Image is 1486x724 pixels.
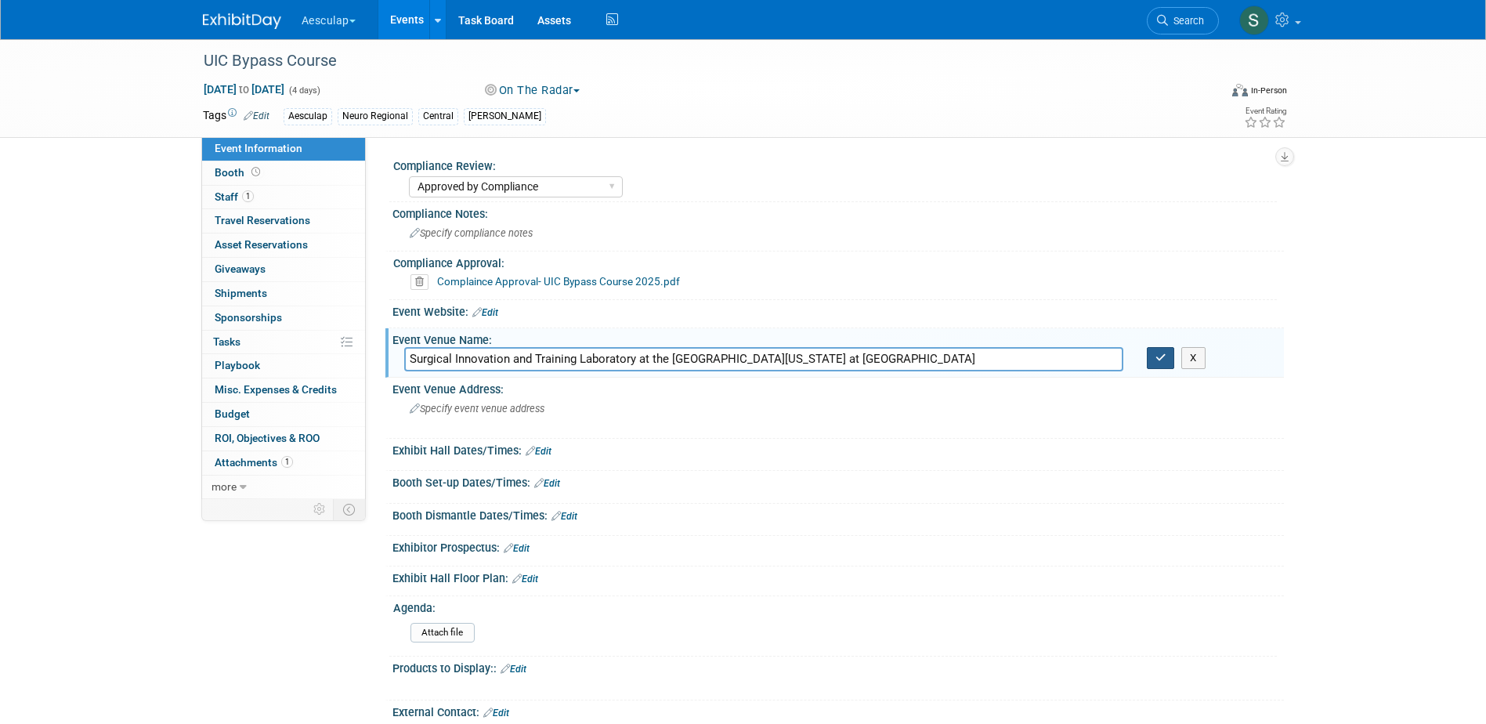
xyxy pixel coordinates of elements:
[392,504,1284,524] div: Booth Dismantle Dates/Times:
[215,383,337,396] span: Misc. Expenses & Credits
[1244,107,1286,115] div: Event Rating
[215,142,302,154] span: Event Information
[1168,15,1204,27] span: Search
[215,456,293,469] span: Attachments
[202,161,365,185] a: Booth
[203,82,285,96] span: [DATE] [DATE]
[1181,347,1206,369] button: X
[213,335,240,348] span: Tasks
[215,214,310,226] span: Travel Reservations
[392,300,1284,320] div: Event Website:
[393,596,1277,616] div: Agenda:
[215,166,263,179] span: Booth
[392,439,1284,459] div: Exhibit Hall Dates/Times:
[215,359,260,371] span: Playbook
[504,543,530,554] a: Edit
[306,499,334,519] td: Personalize Event Tab Strip
[418,108,458,125] div: Central
[479,82,586,99] button: On The Radar
[393,154,1277,174] div: Compliance Review:
[202,282,365,306] a: Shipments
[215,432,320,444] span: ROI, Objectives & ROO
[202,233,365,257] a: Asset Reservations
[392,536,1284,556] div: Exhibitor Prospectus:
[483,708,509,719] a: Edit
[410,227,533,239] span: Specify compliance notes
[392,657,1284,677] div: Products to Display::
[202,451,365,475] a: Attachments1
[392,328,1284,348] div: Event Venue Name:
[202,306,365,330] a: Sponsorships
[287,85,320,96] span: (4 days)
[526,446,551,457] a: Edit
[203,107,269,125] td: Tags
[198,47,1195,75] div: UIC Bypass Course
[501,664,526,675] a: Edit
[472,307,498,318] a: Edit
[215,262,266,275] span: Giveaways
[392,700,1284,721] div: External Contact:
[215,190,254,203] span: Staff
[551,511,577,522] a: Edit
[248,166,263,178] span: Booth not reserved yet
[215,407,250,420] span: Budget
[202,258,365,281] a: Giveaways
[392,471,1284,491] div: Booth Set-up Dates/Times:
[1250,85,1287,96] div: In-Person
[202,331,365,354] a: Tasks
[392,202,1284,222] div: Compliance Notes:
[338,108,413,125] div: Neuro Regional
[1239,5,1269,35] img: Sara Hurson
[202,354,365,378] a: Playbook
[202,476,365,499] a: more
[237,83,251,96] span: to
[244,110,269,121] a: Edit
[437,275,680,288] a: Complaince Approval- UIC Bypass Course 2025.pdf
[512,574,538,585] a: Edit
[215,311,282,324] span: Sponsorships
[202,378,365,402] a: Misc. Expenses & Credits
[212,480,237,493] span: more
[392,567,1284,587] div: Exhibit Hall Floor Plan:
[410,403,544,414] span: Specify event venue address
[1147,7,1219,34] a: Search
[393,252,1277,271] div: Compliance Approval:
[202,186,365,209] a: Staff1
[284,108,332,125] div: Aesculap
[215,287,267,299] span: Shipments
[202,427,365,451] a: ROI, Objectives & ROO
[534,478,560,489] a: Edit
[392,378,1284,397] div: Event Venue Address:
[1232,84,1248,96] img: Format-Inperson.png
[202,209,365,233] a: Travel Reservations
[242,190,254,202] span: 1
[1126,81,1288,105] div: Event Format
[202,403,365,426] a: Budget
[464,108,546,125] div: [PERSON_NAME]
[410,277,435,288] a: Delete attachment?
[333,499,365,519] td: Toggle Event Tabs
[202,137,365,161] a: Event Information
[281,456,293,468] span: 1
[215,238,308,251] span: Asset Reservations
[203,13,281,29] img: ExhibitDay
